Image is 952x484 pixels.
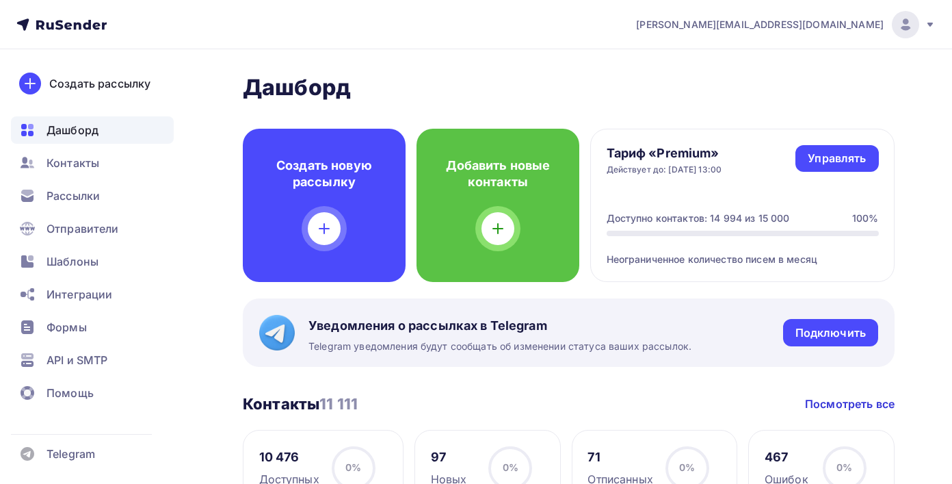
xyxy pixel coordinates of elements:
div: 10 476 [259,449,319,466]
a: Контакты [11,149,174,177]
span: Рассылки [47,188,100,204]
span: Telegram уведомления будут сообщать об изменении статуса ваших рассылок. [308,340,691,353]
span: Уведомления о рассылках в Telegram [308,318,691,334]
div: 97 [431,449,467,466]
span: API и SMTP [47,352,107,368]
div: 100% [852,212,879,225]
h4: Добавить новые контакты [438,157,557,190]
span: [PERSON_NAME][EMAIL_ADDRESS][DOMAIN_NAME] [636,18,884,31]
h2: Дашборд [243,74,895,101]
a: Дашборд [11,116,174,144]
div: 467 [765,449,808,466]
span: Формы [47,319,87,335]
span: 0% [679,461,695,473]
div: Действует до: [DATE] 13:00 [607,164,722,175]
div: Подключить [795,325,866,341]
span: 0% [503,461,518,473]
span: Telegram [47,446,95,462]
div: 71 [587,449,652,466]
h3: Контакты [243,394,358,413]
div: Неограниченное количество писем в месяц [607,236,879,266]
span: Отправители [47,220,119,237]
div: Доступно контактов: 14 994 из 15 000 [607,212,790,225]
span: Дашборд [47,122,98,138]
h4: Тариф «Premium» [607,145,722,162]
a: Рассылки [11,182,174,209]
span: Помощь [47,385,94,401]
a: Посмотреть все [805,396,895,412]
a: [PERSON_NAME][EMAIL_ADDRESS][DOMAIN_NAME] [636,11,936,38]
a: Формы [11,314,174,341]
div: Управлять [808,151,866,166]
span: 0% [836,461,852,473]
span: Интеграции [47,286,112,303]
span: Шаблоны [47,253,98,270]
a: Шаблоны [11,248,174,275]
span: 11 111 [319,395,358,413]
a: Отправители [11,215,174,242]
h4: Создать новую рассылку [265,157,384,190]
div: Создать рассылку [49,75,150,92]
span: 0% [345,461,361,473]
span: Контакты [47,155,99,171]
